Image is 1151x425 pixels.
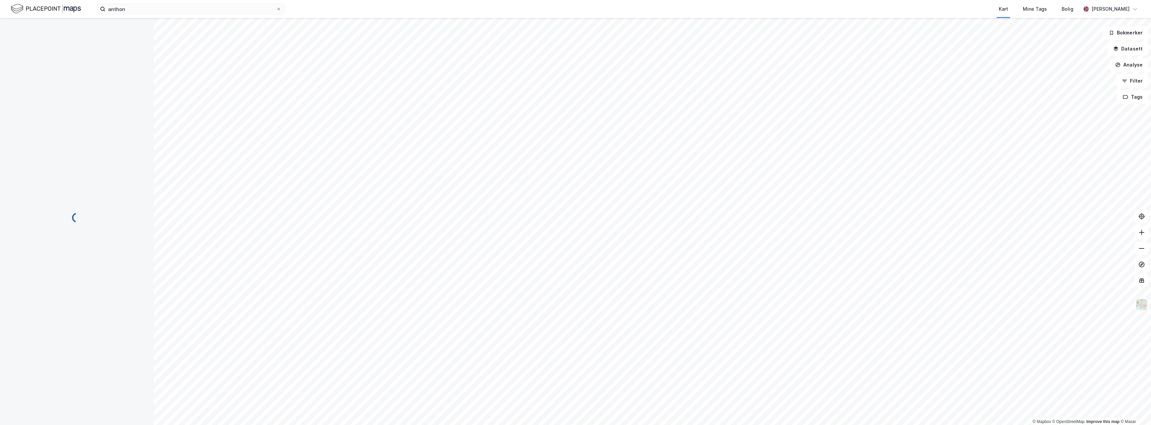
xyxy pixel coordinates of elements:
div: [PERSON_NAME] [1091,5,1130,13]
div: Kart [999,5,1008,13]
button: Analyse [1110,58,1148,72]
div: Kontrollprogram for chat [1118,393,1151,425]
img: spinner.a6d8c91a73a9ac5275cf975e30b51cfb.svg [72,212,82,223]
img: Z [1135,298,1148,311]
div: Bolig [1062,5,1073,13]
div: Mine Tags [1023,5,1047,13]
a: OpenStreetMap [1052,419,1085,424]
button: Bokmerker [1103,26,1148,39]
button: Datasett [1108,42,1148,56]
a: Mapbox [1033,419,1051,424]
input: Søk på adresse, matrikkel, gårdeiere, leietakere eller personer [105,4,276,14]
img: logo.f888ab2527a4732fd821a326f86c7f29.svg [11,3,81,15]
button: Tags [1117,90,1148,104]
a: Improve this map [1086,419,1120,424]
iframe: Chat Widget [1118,393,1151,425]
button: Filter [1116,74,1148,88]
